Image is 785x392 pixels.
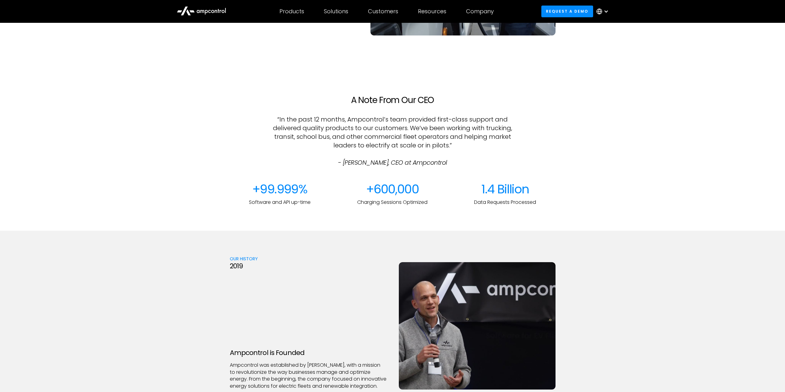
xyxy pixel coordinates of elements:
a: Request a demo [541,6,593,17]
div: Solutions [324,8,348,15]
p: Charging Sessions Optimized [342,199,443,206]
div: Company [466,8,494,15]
div: Customers [368,8,398,15]
div: Resources [418,8,446,15]
h2: A Note From Our CEO [272,95,513,105]
h3: Ampcontrol is Founded [230,349,386,357]
div: 1.4 Billion [455,182,555,196]
img: Ampcontrol Founder and CEO, Joachim, speaking at a summit [399,262,556,390]
div: Products [279,8,304,15]
p: Data Requests Processed [455,199,555,206]
div: +600,000 [342,182,443,196]
p: Software and API up-time [230,199,330,206]
div: 2019 [230,262,243,270]
p: “In the past 12 months, Ampcontrol’s team provided first-class support and delivered quality prod... [272,115,513,167]
p: Ampcontrol was established by [PERSON_NAME], with a mission to revolutionize the way businesses m... [230,362,386,390]
em: - [PERSON_NAME], CEO at Ampcontrol [338,158,447,167]
div: OUR History [230,255,556,262]
div: +99.999% [230,182,330,196]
